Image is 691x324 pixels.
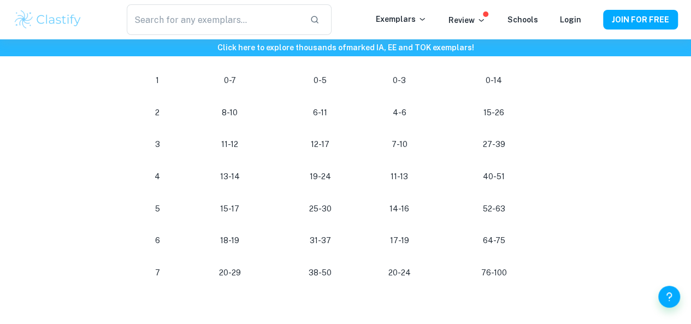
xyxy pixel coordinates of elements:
p: 20-24 [373,266,426,280]
p: Review [448,14,486,26]
p: 12-17 [285,137,356,152]
p: 0-14 [443,73,544,88]
p: 2 [140,105,175,120]
p: 8-10 [192,105,267,120]
p: 6-11 [285,105,356,120]
p: 25-30 [285,202,356,216]
p: 7-10 [373,137,426,152]
p: 5 [140,202,175,216]
p: Exemplars [376,13,427,25]
p: 13-14 [192,169,267,184]
p: 4 [140,169,175,184]
p: 0-3 [373,73,426,88]
p: 52-63 [443,202,544,216]
p: 40-51 [443,169,544,184]
button: Help and Feedback [658,286,680,308]
p: 11-13 [373,169,426,184]
p: 38-50 [285,266,356,280]
p: 14-16 [373,202,426,216]
a: Schools [507,15,538,24]
button: JOIN FOR FREE [603,10,678,30]
p: 1 [140,73,175,88]
img: Clastify logo [13,9,82,31]
h6: Click here to explore thousands of marked IA, EE and TOK exemplars ! [2,42,689,54]
p: 19-24 [285,169,356,184]
p: 11-12 [192,137,267,152]
p: 15-26 [443,105,544,120]
p: 7 [140,266,175,280]
p: 15-17 [192,202,267,216]
p: 76-100 [443,266,544,280]
a: Login [560,15,581,24]
p: 31-37 [285,233,356,248]
p: 18-19 [192,233,267,248]
p: 0-7 [192,73,267,88]
p: 3 [140,137,175,152]
p: 6 [140,233,175,248]
p: 17-19 [373,233,426,248]
input: Search for any exemplars... [127,4,302,35]
p: 0-5 [285,73,356,88]
p: 27-39 [443,137,544,152]
p: 4-6 [373,105,426,120]
p: 64-75 [443,233,544,248]
p: 20-29 [192,266,267,280]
